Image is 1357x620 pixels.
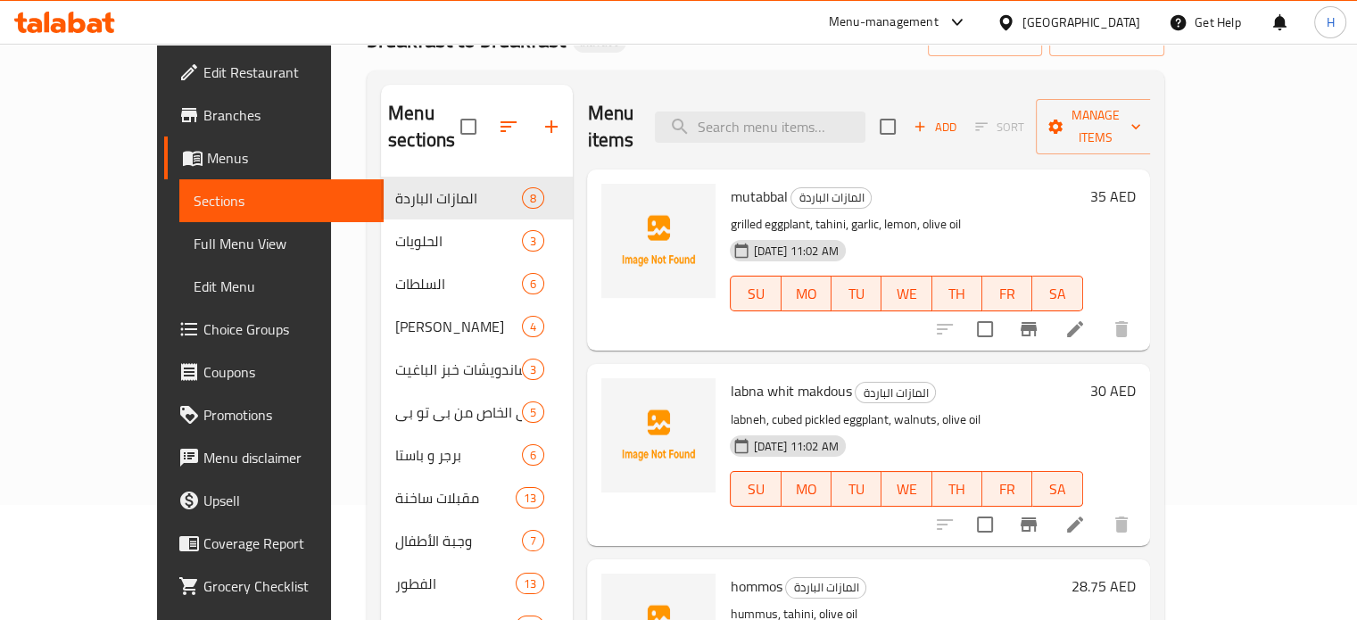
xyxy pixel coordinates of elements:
span: Coverage Report [203,533,369,554]
span: 4 [523,318,543,335]
span: WE [889,281,924,307]
button: delete [1100,308,1143,351]
div: items [522,273,544,294]
span: Branches [203,104,369,126]
span: Select all sections [450,108,487,145]
span: H [1326,12,1334,32]
span: 3 [523,361,543,378]
button: FR [982,471,1032,507]
div: سندويشات بالخبز العربي الخاص من بي تو بي [395,401,522,423]
div: الفطور13 [381,562,573,605]
a: Choice Groups [164,308,384,351]
span: [DATE] 11:02 AM [746,243,845,260]
span: Select to update [966,506,1004,543]
span: [DATE] 11:02 AM [746,438,845,455]
button: Branch-specific-item [1007,503,1050,546]
span: Select section [869,108,906,145]
a: Edit menu item [1064,318,1086,340]
button: Add section [530,105,573,148]
p: labneh, cubed pickled eggplant, walnuts, olive oil [730,409,1082,431]
span: 6 [523,447,543,464]
a: Menu disclaimer [164,436,384,479]
span: 3 [523,233,543,250]
a: Sections [179,179,384,222]
div: [PERSON_NAME]4 [381,305,573,348]
div: المازات الباردة [790,187,872,209]
div: Menu-management [829,12,939,33]
button: SU [730,276,781,311]
a: Full Menu View [179,222,384,265]
div: items [522,187,544,209]
span: SU [738,476,774,502]
button: TH [932,471,982,507]
span: FR [989,476,1025,502]
span: mutabbal [730,183,787,210]
a: Edit Menu [179,265,384,308]
span: TH [939,281,975,307]
span: Manage items [1050,104,1141,149]
a: Coverage Report [164,522,384,565]
div: ساندويشات خبز الباغيت3 [381,348,573,391]
div: items [522,444,544,466]
span: الفطور [395,573,516,594]
input: search [655,112,865,143]
button: SA [1032,276,1082,311]
img: mutabbal [601,184,716,298]
button: Branch-specific-item [1007,308,1050,351]
a: Menus [164,136,384,179]
span: Sort sections [487,105,530,148]
a: Grocery Checklist [164,565,384,608]
span: Edit Menu [194,276,369,297]
div: items [522,316,544,337]
span: وجبة الأطفال [395,530,522,551]
div: items [522,530,544,551]
h6: 28.75 AED [1072,574,1136,599]
span: Menu disclaimer [203,447,369,468]
span: Menus [207,147,369,169]
span: SU [738,281,774,307]
span: الحلويات [395,230,522,252]
span: 13 [517,490,543,507]
h2: Menu sections [388,100,460,153]
span: Edit Restaurant [203,62,369,83]
div: المازات الباردة [395,187,522,209]
span: Choice Groups [203,318,369,340]
a: Edit Restaurant [164,51,384,94]
button: MO [782,471,832,507]
div: وجبة الأطفال7 [381,519,573,562]
span: Select to update [966,310,1004,348]
a: Coupons [164,351,384,393]
button: TH [932,276,982,311]
div: المازات الباردة [785,577,866,599]
a: Edit menu item [1064,514,1086,535]
span: 7 [523,533,543,550]
span: 13 [517,575,543,592]
div: items [522,359,544,380]
div: items [516,487,544,508]
div: برجر و باستا [395,444,522,466]
img: labna whit makdous [601,378,716,492]
button: WE [881,276,931,311]
button: TU [832,471,881,507]
span: Upsell [203,490,369,511]
span: Add [911,117,959,137]
span: 8 [523,190,543,207]
span: Full Menu View [194,233,369,254]
div: بيتزا [395,316,522,337]
div: المازات الباردة [855,382,936,403]
a: Branches [164,94,384,136]
button: Add [906,113,964,141]
span: FR [989,281,1025,307]
span: 6 [523,276,543,293]
a: Promotions [164,393,384,436]
button: SU [730,471,781,507]
span: Grocery Checklist [203,575,369,597]
button: TU [832,276,881,311]
span: مقبلات ساخنة [395,487,516,508]
button: SA [1032,471,1082,507]
div: items [516,573,544,594]
span: Sections [194,190,369,211]
span: MO [789,476,824,502]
